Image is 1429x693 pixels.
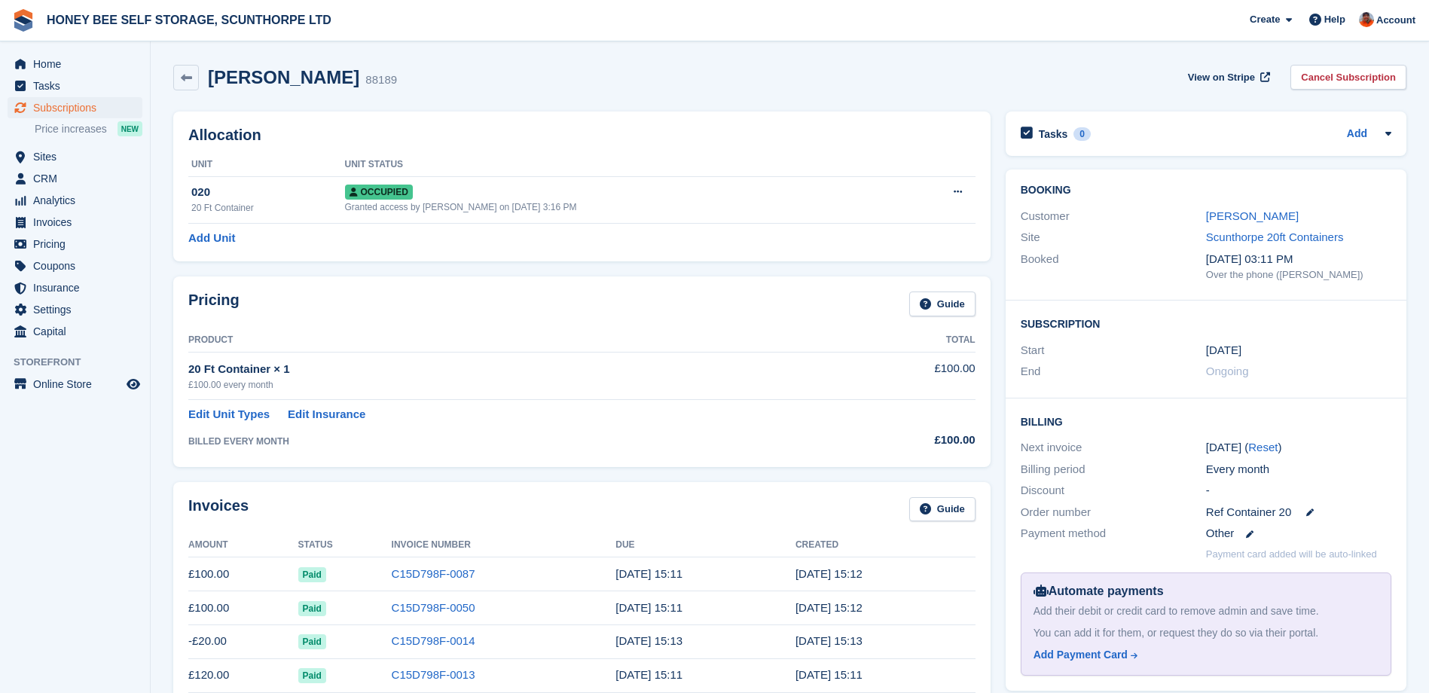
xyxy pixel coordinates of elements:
[345,185,413,200] span: Occupied
[1034,647,1128,663] div: Add Payment Card
[365,72,397,89] div: 88189
[33,321,124,342] span: Capital
[12,9,35,32] img: stora-icon-8386f47178a22dfd0bd8f6a31ec36ba5ce8667c1dd55bd0f319d3a0aa187defe.svg
[8,234,142,255] a: menu
[8,53,142,75] a: menu
[1021,414,1391,429] h2: Billing
[191,201,345,215] div: 20 Ft Container
[1021,251,1206,282] div: Booked
[1021,342,1206,359] div: Start
[828,432,976,449] div: £100.00
[1376,13,1415,28] span: Account
[1290,65,1406,90] a: Cancel Subscription
[1206,439,1391,456] div: [DATE] ( )
[188,435,828,448] div: BILLED EVERY MONTH
[345,200,900,214] div: Granted access by [PERSON_NAME] on [DATE] 3:16 PM
[188,533,298,557] th: Amount
[188,658,298,692] td: £120.00
[33,75,124,96] span: Tasks
[392,668,475,681] a: C15D798F-0013
[14,355,150,370] span: Storefront
[1073,127,1091,141] div: 0
[1039,127,1068,141] h2: Tasks
[33,168,124,189] span: CRM
[188,591,298,625] td: £100.00
[33,374,124,395] span: Online Store
[33,97,124,118] span: Subscriptions
[298,634,326,649] span: Paid
[615,533,795,557] th: Due
[33,146,124,167] span: Sites
[298,533,392,557] th: Status
[8,146,142,167] a: menu
[35,122,107,136] span: Price increases
[1206,525,1391,542] div: Other
[1206,251,1391,268] div: [DATE] 03:11 PM
[298,601,326,616] span: Paid
[1206,547,1377,562] p: Payment card added will be auto-linked
[1206,209,1299,222] a: [PERSON_NAME]
[8,97,142,118] a: menu
[8,255,142,276] a: menu
[1206,504,1291,521] span: Ref Container 20
[615,601,682,614] time: 2025-06-30 14:11:29 UTC
[188,153,345,177] th: Unit
[124,375,142,393] a: Preview store
[8,168,142,189] a: menu
[828,328,976,353] th: Total
[345,153,900,177] th: Unit Status
[1206,482,1391,499] div: -
[188,230,235,247] a: Add Unit
[188,624,298,658] td: -£20.00
[208,67,359,87] h2: [PERSON_NAME]
[1206,230,1344,243] a: Scunthorpe 20ft Containers
[392,634,475,647] a: C15D798F-0014
[191,184,345,201] div: 020
[1206,342,1241,359] time: 2025-05-29 00:00:00 UTC
[1021,185,1391,197] h2: Booking
[1021,229,1206,246] div: Site
[188,328,828,353] th: Product
[1034,647,1373,663] a: Add Payment Card
[188,497,249,522] h2: Invoices
[1021,482,1206,499] div: Discount
[8,277,142,298] a: menu
[33,255,124,276] span: Coupons
[392,533,616,557] th: Invoice Number
[41,8,337,32] a: HONEY BEE SELF STORAGE, SCUNTHORPE LTD
[1188,70,1255,85] span: View on Stripe
[1206,461,1391,478] div: Every month
[118,121,142,136] div: NEW
[1359,12,1374,27] img: Abbie Tucker
[1021,525,1206,542] div: Payment method
[188,127,976,144] h2: Allocation
[8,190,142,211] a: menu
[188,406,270,423] a: Edit Unit Types
[8,75,142,96] a: menu
[1324,12,1345,27] span: Help
[1021,316,1391,331] h2: Subscription
[795,601,863,614] time: 2025-06-29 14:12:27 UTC
[8,321,142,342] a: menu
[1021,504,1206,521] div: Order number
[188,378,828,392] div: £100.00 every month
[33,299,124,320] span: Settings
[795,634,863,647] time: 2025-05-29 14:13:06 UTC
[795,668,863,681] time: 2025-05-29 14:11:30 UTC
[909,292,976,316] a: Guide
[615,668,682,681] time: 2025-05-30 14:11:29 UTC
[33,277,124,298] span: Insurance
[795,567,863,580] time: 2025-07-29 14:12:22 UTC
[1250,12,1280,27] span: Create
[33,212,124,233] span: Invoices
[35,121,142,137] a: Price increases NEW
[33,234,124,255] span: Pricing
[1347,126,1367,143] a: Add
[1021,363,1206,380] div: End
[1206,267,1391,282] div: Over the phone ([PERSON_NAME])
[1248,441,1278,453] a: Reset
[188,361,828,378] div: 20 Ft Container × 1
[298,668,326,683] span: Paid
[298,567,326,582] span: Paid
[1021,461,1206,478] div: Billing period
